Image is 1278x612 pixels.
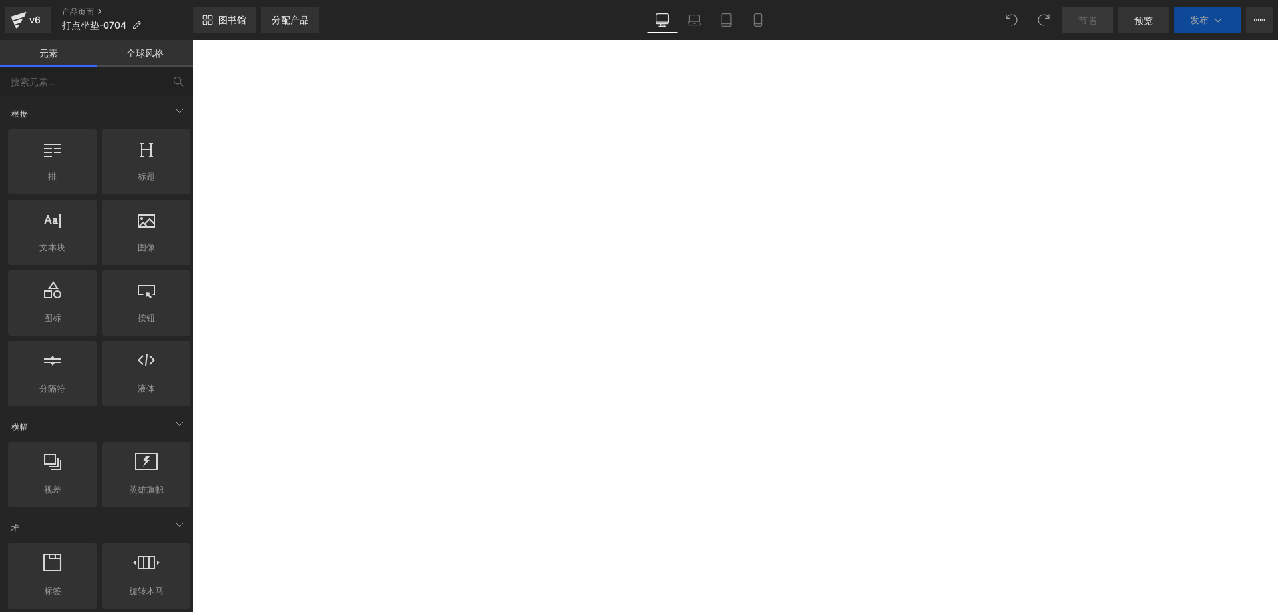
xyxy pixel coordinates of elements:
font: 元素 [39,47,58,59]
font: 横幅 [11,422,29,432]
a: 预览 [1118,7,1169,33]
font: 旋转木马 [129,585,164,596]
a: v6 [5,7,51,33]
font: 分隔符 [39,383,65,394]
font: 排 [48,171,57,182]
font: 液体 [138,383,155,394]
font: 根据 [11,109,29,119]
font: 按钮 [138,312,155,323]
a: 笔记本电脑 [678,7,710,33]
font: 节省 [1078,15,1097,26]
font: 全球风格 [126,47,164,59]
font: 发布 [1190,14,1209,25]
font: 视差 [44,484,61,495]
font: 预览 [1134,15,1153,26]
a: 桌面 [646,7,678,33]
font: v6 [29,14,41,25]
font: 标题 [138,171,155,182]
button: 撤消 [998,7,1025,33]
a: 产品页面 [62,7,193,17]
font: 图书馆 [218,14,246,25]
a: 新图书馆 [193,7,256,33]
font: 英雄旗帜 [129,484,164,495]
font: 分配产品 [272,14,309,25]
font: 图像 [138,242,155,252]
a: 药片 [710,7,742,33]
font: 产品页面 [62,7,94,17]
font: 图标 [44,312,61,323]
button: 发布 [1174,7,1241,33]
a: 移动的 [742,7,774,33]
button: 更多的 [1246,7,1273,33]
button: 重做 [1030,7,1057,33]
font: 堆 [11,523,20,533]
font: 打点坐垫-0704 [62,19,126,31]
font: 标签 [44,585,61,596]
font: 文本块 [39,242,65,252]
